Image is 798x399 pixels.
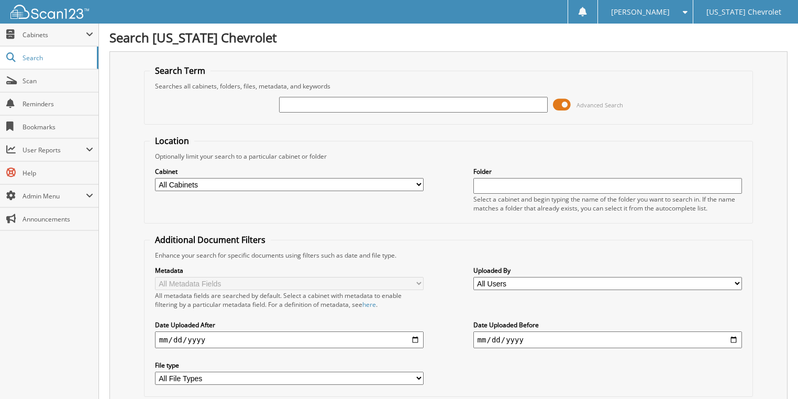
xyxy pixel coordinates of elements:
[23,169,93,178] span: Help
[473,331,742,348] input: end
[706,9,781,15] span: [US_STATE] Chevrolet
[155,291,424,309] div: All metadata fields are searched by default. Select a cabinet with metadata to enable filtering b...
[150,82,748,91] div: Searches all cabinets, folders, files, metadata, and keywords
[10,5,89,19] img: scan123-logo-white.svg
[473,266,742,275] label: Uploaded By
[23,123,93,131] span: Bookmarks
[362,300,376,309] a: here
[611,9,670,15] span: [PERSON_NAME]
[109,29,788,46] h1: Search [US_STATE] Chevrolet
[155,266,424,275] label: Metadata
[150,135,194,147] legend: Location
[23,53,92,62] span: Search
[23,146,86,154] span: User Reports
[150,65,210,76] legend: Search Term
[473,167,742,176] label: Folder
[23,76,93,85] span: Scan
[746,349,798,399] iframe: Chat Widget
[155,320,424,329] label: Date Uploaded After
[23,30,86,39] span: Cabinets
[23,192,86,201] span: Admin Menu
[577,101,623,109] span: Advanced Search
[473,320,742,329] label: Date Uploaded Before
[150,234,271,246] legend: Additional Document Filters
[155,361,424,370] label: File type
[155,331,424,348] input: start
[150,251,748,260] div: Enhance your search for specific documents using filters such as date and file type.
[155,167,424,176] label: Cabinet
[23,99,93,108] span: Reminders
[150,152,748,161] div: Optionally limit your search to a particular cabinet or folder
[473,195,742,213] div: Select a cabinet and begin typing the name of the folder you want to search in. If the name match...
[23,215,93,224] span: Announcements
